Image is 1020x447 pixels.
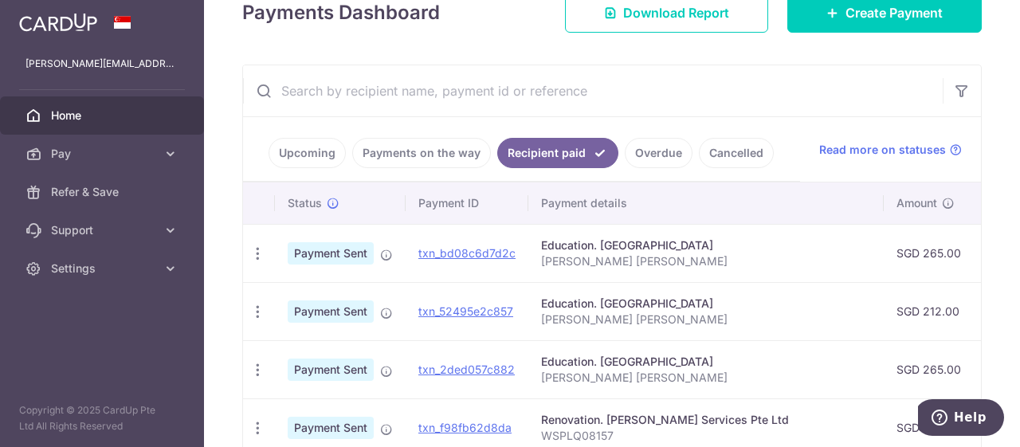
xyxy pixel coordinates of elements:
p: [PERSON_NAME] [PERSON_NAME] [541,312,871,327]
div: Renovation. [PERSON_NAME] Services Pte Ltd [541,412,871,428]
span: Amount [896,195,937,211]
img: CardUp [19,13,97,32]
a: Cancelled [699,138,774,168]
a: Overdue [625,138,692,168]
span: Payment Sent [288,242,374,265]
a: Upcoming [269,138,346,168]
span: Home [51,108,156,124]
th: Payment details [528,182,884,224]
a: txn_bd08c6d7d2c [418,246,516,260]
span: Refer & Save [51,184,156,200]
span: Payment Sent [288,300,374,323]
span: Payment Sent [288,417,374,439]
div: Education. [GEOGRAPHIC_DATA] [541,237,871,253]
span: Read more on statuses [819,142,946,158]
div: Education. [GEOGRAPHIC_DATA] [541,296,871,312]
input: Search by recipient name, payment id or reference [243,65,943,116]
a: txn_f98fb62d8da [418,421,512,434]
td: SGD 265.00 [884,340,983,398]
p: [PERSON_NAME] [PERSON_NAME] [541,253,871,269]
span: Create Payment [845,3,943,22]
td: SGD 265.00 [884,224,983,282]
p: [PERSON_NAME][EMAIL_ADDRESS][DOMAIN_NAME] [25,56,178,72]
iframe: Opens a widget where you can find more information [918,399,1004,439]
p: [PERSON_NAME] [PERSON_NAME] [541,370,871,386]
a: txn_52495e2c857 [418,304,513,318]
th: Payment ID [406,182,528,224]
span: Support [51,222,156,238]
a: Read more on statuses [819,142,962,158]
span: Status [288,195,322,211]
div: Education. [GEOGRAPHIC_DATA] [541,354,871,370]
p: WSPLQ08157 [541,428,871,444]
a: Recipient paid [497,138,618,168]
span: Payment Sent [288,359,374,381]
span: Pay [51,146,156,162]
td: SGD 212.00 [884,282,983,340]
a: txn_2ded057c882 [418,363,515,376]
a: Payments on the way [352,138,491,168]
span: Download Report [623,3,729,22]
span: Settings [51,261,156,276]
